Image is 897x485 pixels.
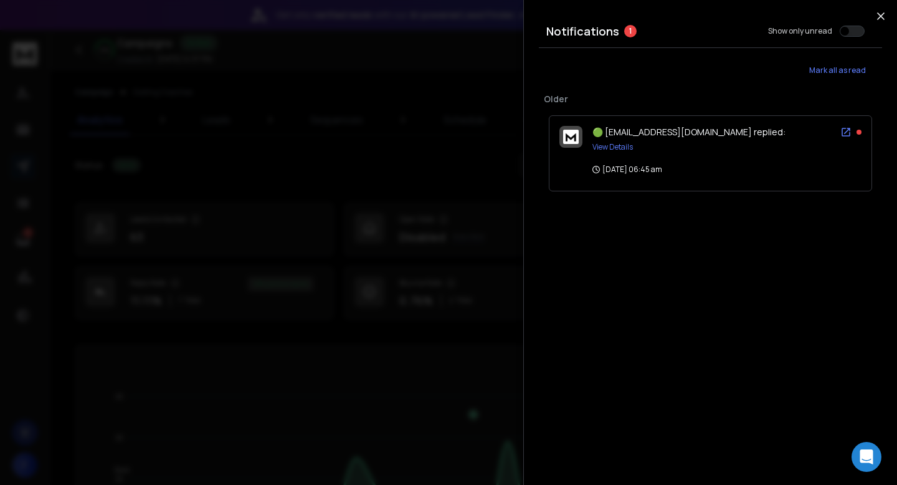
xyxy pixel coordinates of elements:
[544,93,877,105] p: Older
[809,65,866,75] span: Mark all as read
[592,165,662,175] p: [DATE] 06:45 am
[624,25,637,37] span: 1
[768,26,832,36] label: Show only unread
[563,130,579,144] img: logo
[592,126,785,138] span: 🟢 [EMAIL_ADDRESS][DOMAIN_NAME] replied:
[546,22,619,40] h3: Notifications
[852,442,881,472] div: Open Intercom Messenger
[592,142,633,152] button: View Details
[792,58,882,83] button: Mark all as read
